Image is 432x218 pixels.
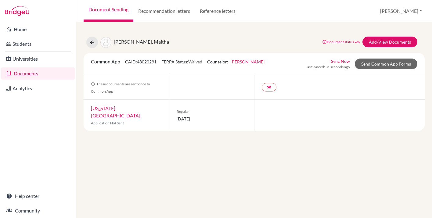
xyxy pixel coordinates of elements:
[177,116,247,122] span: [DATE]
[207,59,265,64] span: Counselor:
[355,59,417,69] a: Send Common App Forms
[125,59,157,64] span: CAID: 48020291
[177,109,247,114] span: Regular
[1,53,75,65] a: Universities
[91,121,124,125] span: Application Not Sent
[91,82,150,94] span: These documents are sent once to Common App
[188,59,202,64] span: Waived
[377,5,425,17] button: [PERSON_NAME]
[1,38,75,50] a: Students
[1,67,75,80] a: Documents
[91,105,140,118] a: [US_STATE][GEOGRAPHIC_DATA]
[91,59,120,64] span: Common App
[1,190,75,202] a: Help center
[5,6,29,16] img: Bridge-U
[161,59,202,64] span: FERPA Status:
[362,37,417,47] a: Add/View Documents
[262,83,276,91] a: SR
[1,82,75,95] a: Analytics
[305,64,350,70] span: Last Synced: 31 seconds ago
[1,23,75,35] a: Home
[114,39,169,45] span: [PERSON_NAME], Maitha
[1,205,75,217] a: Community
[322,40,360,44] a: Document status key
[331,58,350,64] a: Sync Now
[231,59,265,64] a: [PERSON_NAME]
